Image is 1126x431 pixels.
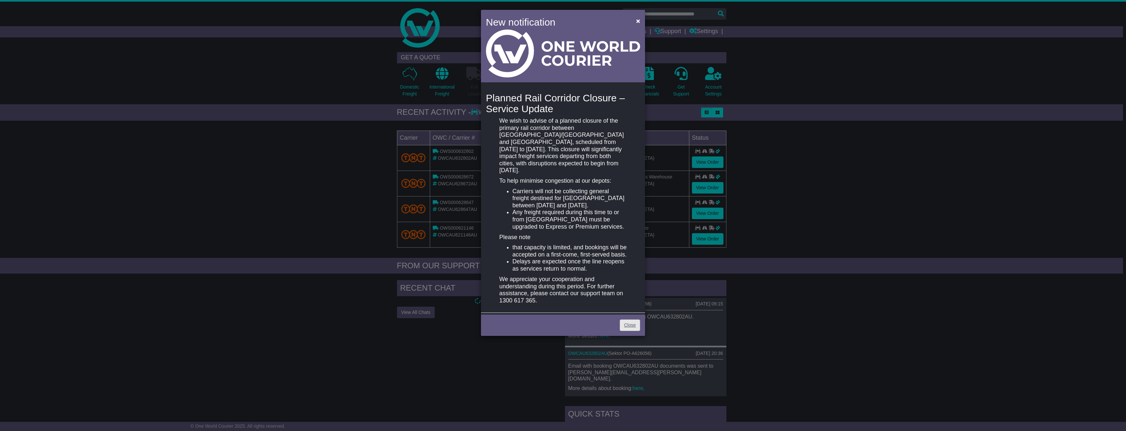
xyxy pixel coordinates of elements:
img: Light [486,30,640,77]
span: × [636,17,640,25]
li: Any freight required during this time to or from [GEOGRAPHIC_DATA] must be upgraded to Express or... [512,209,627,230]
li: Delays are expected once the line reopens as services return to normal. [512,258,627,272]
p: Please note [499,234,627,241]
p: We appreciate your cooperation and understanding during this period. For further assistance, plea... [499,276,627,304]
p: To help minimise congestion at our depots: [499,177,627,185]
a: Close [620,319,640,331]
li: that capacity is limited, and bookings will be accepted on a first-come, first-served basis. [512,244,627,258]
h4: New notification [486,15,627,30]
li: Carriers will not be collecting general freight destined for [GEOGRAPHIC_DATA] between [DATE] and... [512,188,627,209]
p: We wish to advise of a planned closure of the primary rail corridor between [GEOGRAPHIC_DATA]/[GE... [499,117,627,174]
button: Close [633,14,643,28]
h4: Planned Rail Corridor Closure – Service Update [486,92,640,114]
